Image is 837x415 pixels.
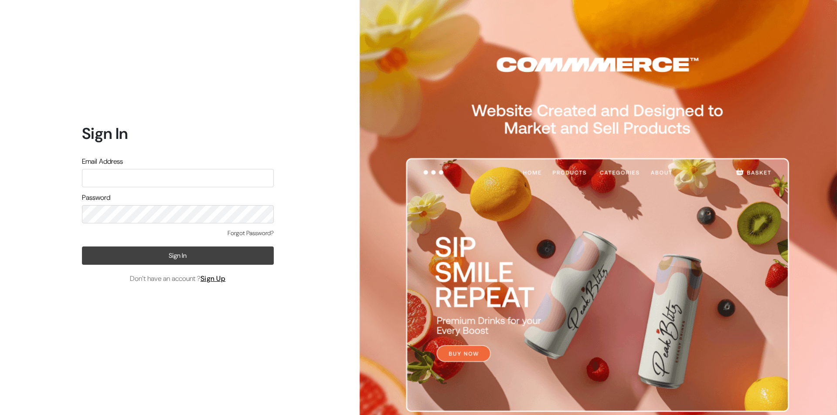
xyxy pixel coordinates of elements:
button: Sign In [82,246,274,265]
label: Password [82,192,110,203]
a: Sign Up [201,274,226,283]
a: Forgot Password? [228,229,274,238]
span: Don’t have an account ? [130,273,226,284]
label: Email Address [82,156,123,167]
h1: Sign In [82,124,274,143]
